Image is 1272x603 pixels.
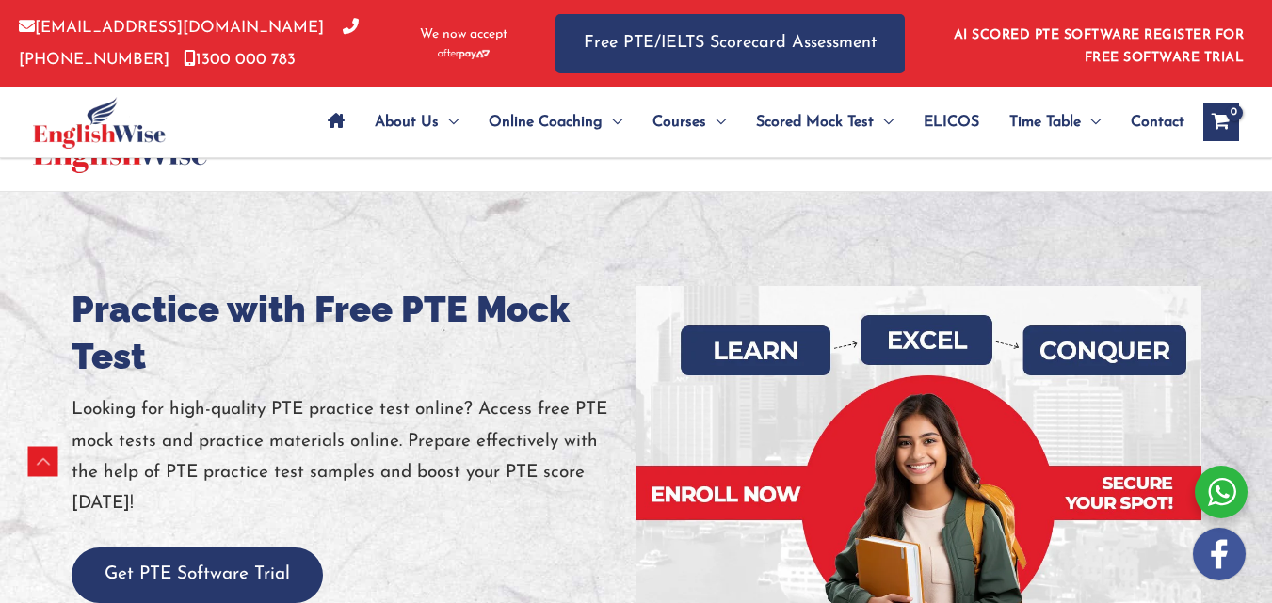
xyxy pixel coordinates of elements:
[954,28,1245,65] a: AI SCORED PTE SOFTWARE REGISTER FOR FREE SOFTWARE TRIAL
[756,89,874,155] span: Scored Mock Test
[652,89,706,155] span: Courses
[1009,89,1081,155] span: Time Table
[72,394,636,519] p: Looking for high-quality PTE practice test online? Access free PTE mock tests and practice materi...
[706,89,726,155] span: Menu Toggle
[1203,103,1239,141] a: View Shopping Cart, empty
[360,89,474,155] a: About UsMenu Toggle
[994,89,1116,155] a: Time TableMenu Toggle
[72,286,636,380] h1: Practice with Free PTE Mock Test
[1116,89,1184,155] a: Contact
[72,565,323,583] a: Get PTE Software Trial
[874,89,894,155] span: Menu Toggle
[603,89,622,155] span: Menu Toggle
[942,13,1253,74] aside: Header Widget 1
[474,89,637,155] a: Online CoachingMenu Toggle
[33,97,166,149] img: cropped-ew-logo
[375,89,439,155] span: About Us
[555,14,905,73] a: Free PTE/IELTS Scorecard Assessment
[1193,528,1246,580] img: white-facebook.png
[909,89,994,155] a: ELICOS
[184,52,296,68] a: 1300 000 783
[489,89,603,155] span: Online Coaching
[313,89,1184,155] nav: Site Navigation: Main Menu
[741,89,909,155] a: Scored Mock TestMenu Toggle
[637,89,741,155] a: CoursesMenu Toggle
[1081,89,1101,155] span: Menu Toggle
[1131,89,1184,155] span: Contact
[420,25,507,44] span: We now accept
[19,20,324,36] a: [EMAIL_ADDRESS][DOMAIN_NAME]
[19,20,359,67] a: [PHONE_NUMBER]
[438,49,490,59] img: Afterpay-Logo
[924,89,979,155] span: ELICOS
[72,547,323,603] button: Get PTE Software Trial
[439,89,459,155] span: Menu Toggle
